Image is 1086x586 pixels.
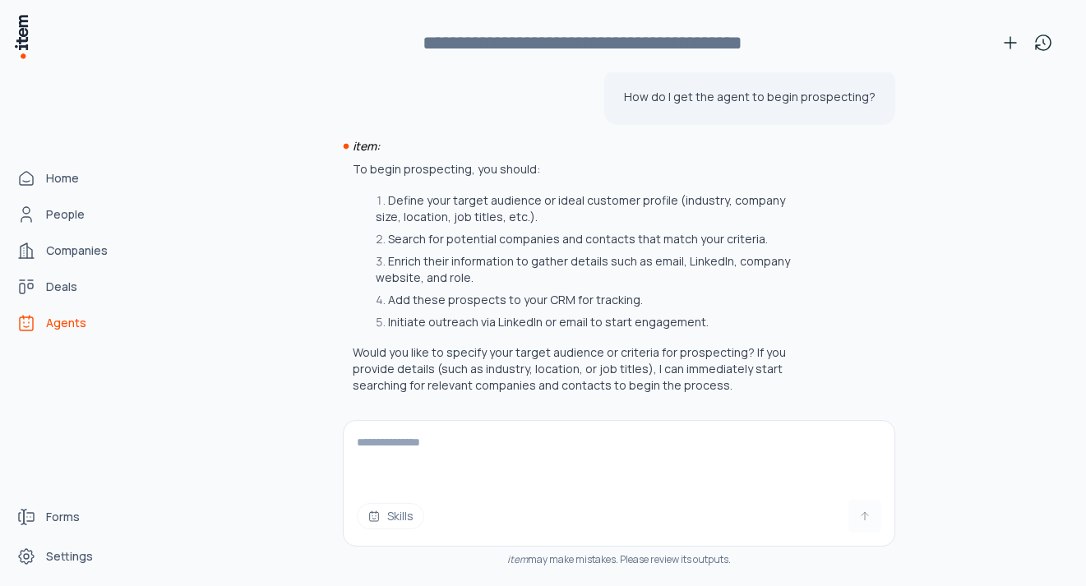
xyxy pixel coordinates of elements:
a: Agents [10,307,135,339]
a: Companies [10,234,135,267]
span: Home [46,170,79,187]
li: Search for potential companies and contacts that match your criteria. [371,231,796,247]
div: may make mistakes. Please review its outputs. [343,553,895,566]
p: Would you like to specify your target audience or criteria for prospecting? If you provide detail... [353,344,797,394]
li: Enrich their information to gather details such as email, LinkedIn, company website, and role. [371,253,796,286]
span: Deals [46,279,77,295]
a: Forms [10,501,135,533]
a: Deals [10,270,135,303]
button: Skills [357,503,424,529]
i: item: [353,138,380,154]
img: Item Brain Logo [13,13,30,60]
a: Home [10,162,135,195]
li: Initiate outreach via LinkedIn or email to start engagement. [371,314,796,330]
button: View history [1027,26,1060,59]
span: Forms [46,509,80,525]
span: Companies [46,242,108,259]
i: item [507,552,528,566]
a: People [10,198,135,231]
li: Add these prospects to your CRM for tracking. [371,292,796,308]
button: New conversation [994,26,1027,59]
span: Settings [46,548,93,565]
li: Define your target audience or ideal customer profile (industry, company size, location, job titl... [371,192,796,225]
p: How do I get the agent to begin prospecting? [624,89,876,105]
span: People [46,206,85,223]
a: Settings [10,540,135,573]
span: Skills [387,508,414,524]
p: To begin prospecting, you should: [353,161,797,178]
span: Agents [46,315,86,331]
